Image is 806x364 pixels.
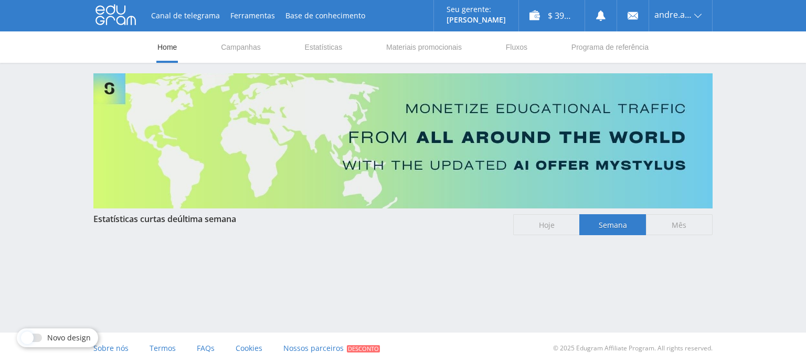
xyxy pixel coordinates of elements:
span: Semana [579,214,646,235]
a: FAQs [197,333,215,364]
a: Nossos parceiros Desconto [283,333,380,364]
a: Fluxos [505,31,528,63]
span: última semana [177,213,236,225]
a: Campanhas [220,31,262,63]
span: Cookies [236,343,262,353]
a: Programa de referência [570,31,650,63]
a: Sobre nós [93,333,129,364]
span: andre.a.gazola43 [654,10,691,19]
span: Hoje [513,214,580,235]
span: Termos [150,343,176,353]
span: Novo design [47,334,91,342]
a: Cookies [236,333,262,364]
p: Seu gerente: [447,5,506,14]
span: FAQs [197,343,215,353]
img: Banner [93,73,713,208]
a: Termos [150,333,176,364]
span: Mês [646,214,713,235]
a: Materiais promocionais [385,31,463,63]
span: Sobre nós [93,343,129,353]
span: Desconto [347,345,380,352]
div: © 2025 Edugram Affiliate Program. All rights reserved. [408,333,713,364]
span: Nossos parceiros [283,343,344,353]
p: [PERSON_NAME] [447,16,506,24]
a: Estatísticas [304,31,344,63]
div: Estatísticas curtas de [93,214,503,224]
a: Home [156,31,178,63]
